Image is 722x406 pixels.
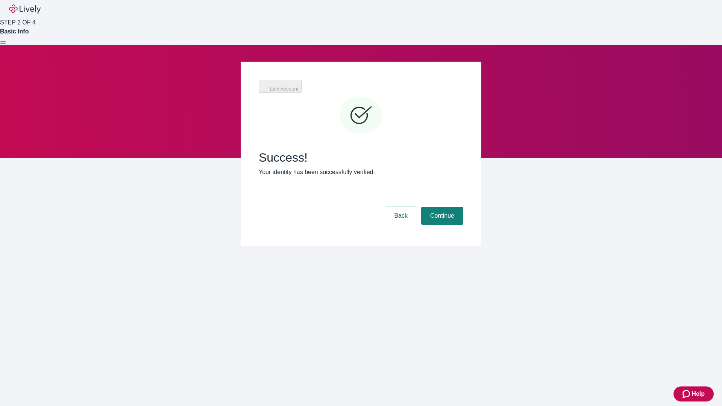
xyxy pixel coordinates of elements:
[673,386,714,401] button: Zendesk support iconHelp
[259,150,463,165] span: Success!
[338,93,384,138] svg: Checkmark icon
[259,168,463,177] p: Your identity has been successfully verified.
[9,5,41,14] img: Lively
[259,80,302,93] button: Link Account
[683,389,692,398] svg: Zendesk support icon
[692,389,705,398] span: Help
[385,207,417,225] button: Back
[421,207,463,225] button: Continue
